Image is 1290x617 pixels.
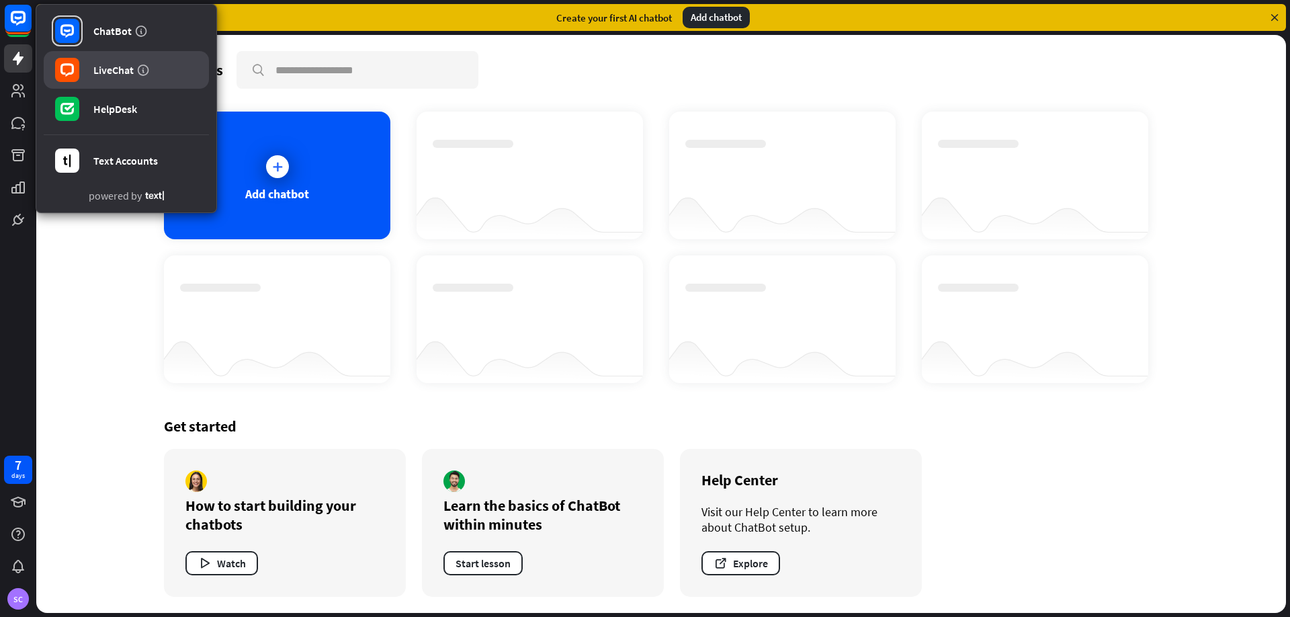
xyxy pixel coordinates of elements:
[701,470,900,489] div: Help Center
[556,11,672,24] div: Create your first AI chatbot
[185,551,258,575] button: Watch
[701,504,900,535] div: Visit our Help Center to learn more about ChatBot setup.
[11,5,51,46] button: Open LiveChat chat widget
[164,417,1158,436] div: Get started
[245,186,309,202] div: Add chatbot
[185,496,384,534] div: How to start building your chatbots
[4,456,32,484] a: 7 days
[185,470,207,492] img: author
[11,471,25,481] div: days
[683,7,750,28] div: Add chatbot
[443,551,523,575] button: Start lesson
[443,496,642,534] div: Learn the basics of ChatBot within minutes
[443,470,465,492] img: author
[701,551,780,575] button: Explore
[15,459,21,471] div: 7
[7,588,29,610] div: SC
